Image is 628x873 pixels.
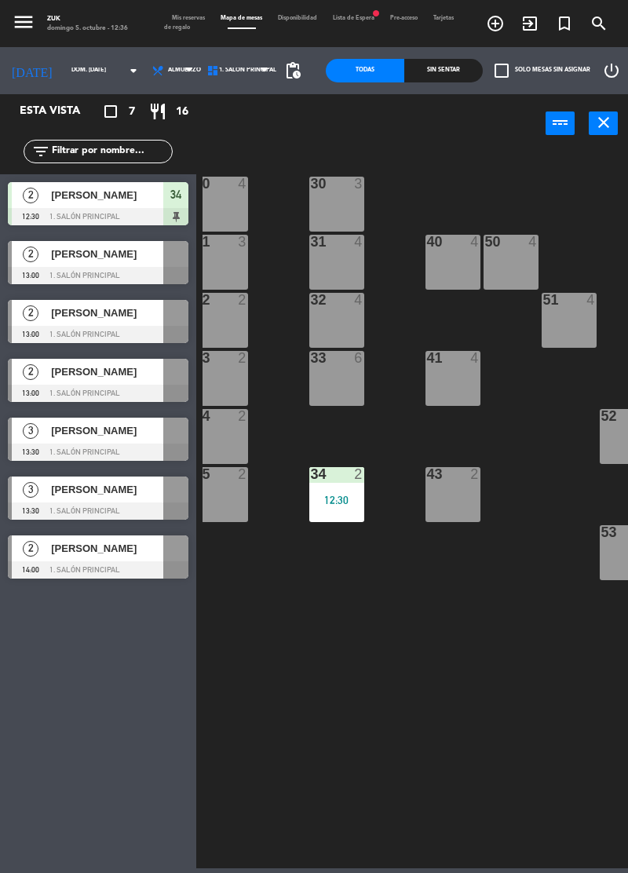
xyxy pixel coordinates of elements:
div: 4 [354,293,363,307]
i: restaurant [148,102,167,121]
i: power_settings_new [602,61,621,80]
i: arrow_drop_down [124,61,143,80]
div: Sin sentar [404,59,483,82]
div: Todas [326,59,404,82]
i: filter_list [31,142,50,161]
div: 12:30 [309,495,364,506]
div: 3 [354,177,363,191]
div: 4 [354,235,363,249]
button: menu [12,10,35,38]
div: 31 [311,235,312,249]
div: 43 [427,467,428,481]
div: 2 [238,351,247,365]
input: Filtrar por nombre... [50,143,172,160]
span: [PERSON_NAME] [51,246,163,262]
span: 2 [23,541,38,557]
i: close [594,113,613,132]
div: Zuk [47,14,128,24]
div: 4 [586,293,596,307]
div: 50 [485,235,486,249]
i: crop_square [101,102,120,121]
div: 33 [311,351,312,365]
span: 2 [23,247,38,262]
div: 40 [427,235,428,249]
div: 2 [354,467,363,481]
div: 41 [427,351,428,365]
i: exit_to_app [520,14,539,33]
span: pending_actions [283,61,302,80]
span: 2 [23,188,38,203]
div: 6 [354,351,363,365]
div: 4 [470,351,480,365]
span: [PERSON_NAME] [51,305,163,321]
div: 4 [238,177,247,191]
div: 4 [470,235,480,249]
span: 7 [129,103,135,121]
span: [PERSON_NAME] [51,363,163,380]
div: 2 [238,409,247,423]
i: search [590,14,608,33]
label: Solo mesas sin asignar [495,64,590,78]
span: 16 [176,103,188,121]
i: power_input [551,113,570,132]
div: 4 [528,235,538,249]
span: Lista de Espera [325,16,382,21]
span: [PERSON_NAME] [51,422,163,439]
button: power_input [546,111,575,135]
span: 1. Salón Principal [219,68,276,74]
div: domingo 5. octubre - 12:36 [47,24,128,33]
span: [PERSON_NAME] [51,481,163,498]
div: 3 [238,235,247,249]
span: 2 [23,364,38,380]
span: Pre-acceso [382,16,425,21]
span: fiber_manual_record [371,9,381,18]
div: 2 [238,293,247,307]
div: Esta vista [8,102,113,121]
span: [PERSON_NAME] [51,187,163,203]
div: 30 [311,177,312,191]
span: Almuerzo [168,68,201,74]
div: 34 [311,467,312,481]
span: check_box_outline_blank [495,64,509,78]
div: 2 [470,467,480,481]
span: 2 [23,305,38,321]
button: close [589,111,618,135]
i: add_circle_outline [486,14,505,33]
i: menu [12,10,35,34]
span: Mis reservas [164,16,213,21]
span: 3 [23,482,38,498]
span: 3 [23,423,38,439]
div: 32 [311,293,312,307]
span: Mapa de mesas [213,16,270,21]
i: turned_in_not [555,14,574,33]
div: 2 [238,467,247,481]
span: [PERSON_NAME] [51,540,163,557]
span: 34 [170,185,181,204]
span: Disponibilidad [270,16,325,21]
